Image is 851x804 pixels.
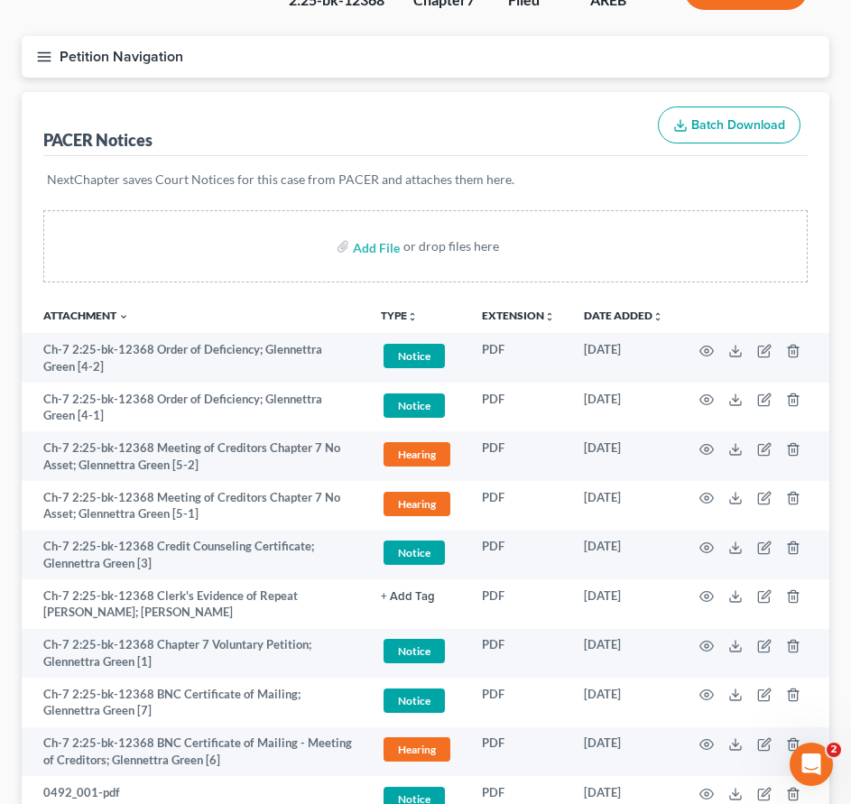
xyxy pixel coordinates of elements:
td: [DATE] [569,333,678,383]
a: Extensionunfold_more [482,309,555,322]
td: PDF [467,629,569,679]
a: Notice [381,391,453,420]
td: Ch-7 2:25-bk-12368 Chapter 7 Voluntary Petition; Glennettra Green [1] [22,629,366,679]
span: Notice [384,688,445,713]
td: Ch-7 2:25-bk-12368 Meeting of Creditors Chapter 7 No Asset; Glennettra Green [5-1] [22,481,366,531]
span: Hearing [384,442,450,467]
td: [DATE] [569,579,678,629]
p: NextChapter saves Court Notices for this case from PACER and attaches them here. [47,171,804,189]
span: Hearing [384,492,450,516]
td: Ch-7 2:25-bk-12368 BNC Certificate of Mailing - Meeting of Creditors; Glennettra Green [6] [22,727,366,777]
td: [DATE] [569,383,678,432]
td: [DATE] [569,629,678,679]
div: PACER Notices [43,129,153,151]
a: Hearing [381,489,453,519]
i: expand_more [118,311,129,322]
td: Ch-7 2:25-bk-12368 Order of Deficiency; Glennettra Green [4-2] [22,333,366,383]
td: [DATE] [569,727,678,777]
td: Ch-7 2:25-bk-12368 Order of Deficiency; Glennettra Green [4-1] [22,383,366,432]
a: Hearing [381,439,453,469]
a: Date Addedunfold_more [584,309,663,322]
td: PDF [467,531,569,580]
td: PDF [467,383,569,432]
td: PDF [467,579,569,629]
button: Batch Download [658,106,800,144]
span: Notice [384,541,445,565]
td: PDF [467,431,569,481]
td: [DATE] [569,431,678,481]
td: Ch-7 2:25-bk-12368 Clerk's Evidence of Repeat [PERSON_NAME]; [PERSON_NAME] [22,579,366,629]
i: unfold_more [407,311,418,322]
div: or drop files here [403,237,499,255]
a: Notice [381,686,453,716]
a: Hearing [381,735,453,764]
span: Batch Download [691,117,785,133]
td: PDF [467,481,569,531]
td: Ch-7 2:25-bk-12368 Credit Counseling Certificate; Glennettra Green [3] [22,531,366,580]
a: Notice [381,538,453,568]
td: PDF [467,333,569,383]
a: Notice [381,341,453,371]
a: Notice [381,636,453,666]
span: Notice [384,639,445,663]
a: + Add Tag [381,587,453,605]
span: Hearing [384,737,450,762]
span: Notice [384,344,445,368]
button: + Add Tag [381,591,435,603]
button: TYPEunfold_more [381,310,418,322]
td: [DATE] [569,481,678,531]
td: Ch-7 2:25-bk-12368 BNC Certificate of Mailing; Glennettra Green [7] [22,678,366,727]
a: Attachment expand_more [43,309,129,322]
td: PDF [467,727,569,777]
i: unfold_more [652,311,663,322]
td: [DATE] [569,678,678,727]
td: [DATE] [569,531,678,580]
i: unfold_more [544,311,555,322]
td: PDF [467,678,569,727]
span: Notice [384,393,445,418]
button: Petition Navigation [22,36,829,78]
iframe: Intercom live chat [790,743,833,786]
span: 2 [827,743,841,757]
td: Ch-7 2:25-bk-12368 Meeting of Creditors Chapter 7 No Asset; Glennettra Green [5-2] [22,431,366,481]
